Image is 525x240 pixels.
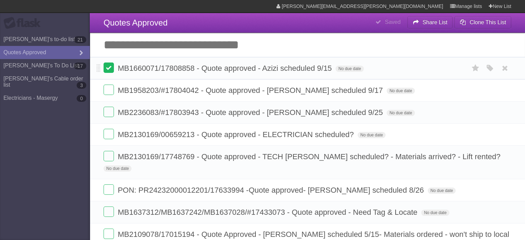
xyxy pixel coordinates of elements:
[74,36,86,43] b: 21
[104,151,114,161] label: Done
[454,16,511,29] button: Clone This List
[118,86,385,95] span: MB1958203/#17804042 - Quote approved - [PERSON_NAME] scheduled 9/17
[358,132,386,138] span: No due date
[118,186,426,194] span: PON: PR24232000012201/17633994 -Quote approved- [PERSON_NAME] scheduled 8/26
[77,82,86,89] b: 3
[469,63,482,74] label: Star task
[118,108,385,117] span: MB2236083/#17803943 - Quote approved - [PERSON_NAME] scheduled 9/25
[118,208,419,217] span: MB1637312/MB1637242/MB1637028/#17433073 - Quote approved - Need Tag & Locate
[421,210,449,216] span: No due date
[104,129,114,139] label: Done
[3,17,45,29] div: Flask
[387,88,415,94] span: No due date
[118,130,356,139] span: MB2130169/00659213 - Quote approved - ELECTRICIAN scheduled?
[104,85,114,95] label: Done
[74,63,86,69] b: 17
[77,95,86,102] b: 0
[118,64,333,73] span: MB1660071/17808858 - Quote approved - Azizi scheduled 9/15
[104,184,114,195] label: Done
[104,207,114,217] label: Done
[104,63,114,73] label: Done
[336,66,363,72] span: No due date
[104,18,167,27] span: Quotes Approved
[104,165,132,172] span: No due date
[422,19,447,25] b: Share List
[104,229,114,239] label: Done
[407,16,453,29] button: Share List
[118,152,502,161] span: MB2130169/17748769 - Quote approved - TECH [PERSON_NAME] scheduled? - Materials arrived? - Lift r...
[469,19,506,25] b: Clone This List
[428,188,456,194] span: No due date
[387,110,415,116] span: No due date
[104,107,114,117] label: Done
[385,19,400,25] b: Saved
